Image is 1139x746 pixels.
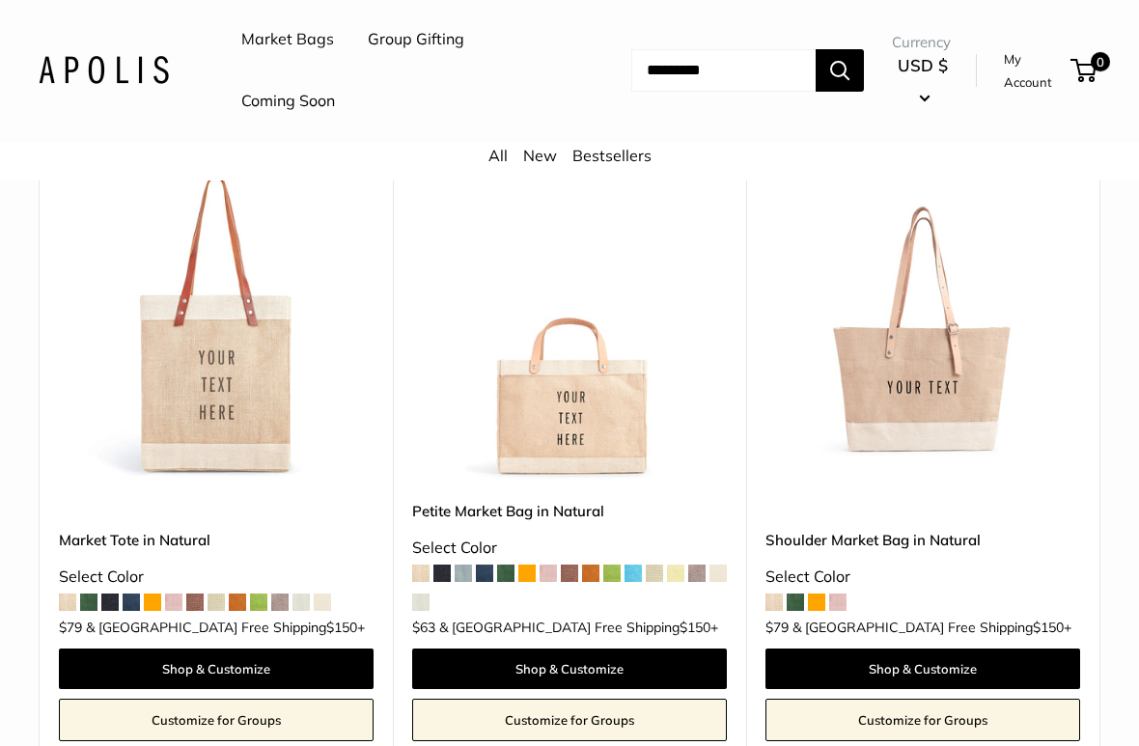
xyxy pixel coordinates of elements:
a: Market Tote in Natural [59,530,374,552]
a: Customize for Groups [765,700,1080,742]
button: USD $ [892,51,954,113]
a: Petite Market Bag in Natural [412,501,727,523]
a: 0 [1072,60,1097,83]
iframe: Sign Up via Text for Offers [15,673,207,731]
div: Select Color [765,564,1080,593]
span: USD $ [898,56,948,76]
a: Customize for Groups [59,700,374,742]
a: Shoulder Market Bag in Natural [765,530,1080,552]
a: Market Bags [241,26,334,55]
a: Shop & Customize [412,649,727,690]
a: description_Make it yours with custom printed text.description_The Original Market bag in its 4 n... [59,167,374,482]
a: New [523,147,557,166]
img: Apolis [39,57,169,85]
span: $150 [680,620,710,637]
span: $150 [326,620,357,637]
img: description_Make it yours with custom printed text. [59,167,374,482]
a: Customize for Groups [412,700,727,742]
span: $79 [765,620,789,637]
a: Group Gifting [368,26,464,55]
div: Select Color [412,535,727,564]
img: Shoulder Market Bag in Natural [765,167,1080,482]
a: Shop & Customize [765,649,1080,690]
button: Search [816,50,864,93]
a: Shoulder Market Bag in NaturalShoulder Market Bag in Natural [765,167,1080,482]
a: Petite Market Bag in Naturaldescription_Effortless style that elevates every moment [412,167,727,482]
span: $150 [1033,620,1064,637]
div: Select Color [59,564,374,593]
span: & [GEOGRAPHIC_DATA] Free Shipping + [792,622,1071,635]
img: Petite Market Bag in Natural [412,167,727,482]
a: Bestsellers [572,147,652,166]
span: $63 [412,620,435,637]
span: & [GEOGRAPHIC_DATA] Free Shipping + [86,622,365,635]
span: 0 [1091,53,1110,72]
a: Shop & Customize [59,649,374,690]
span: Currency [892,30,954,57]
span: & [GEOGRAPHIC_DATA] Free Shipping + [439,622,718,635]
a: My Account [1004,48,1064,96]
input: Search... [631,50,816,93]
a: Coming Soon [241,88,335,117]
a: All [488,147,508,166]
span: $79 [59,620,82,637]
